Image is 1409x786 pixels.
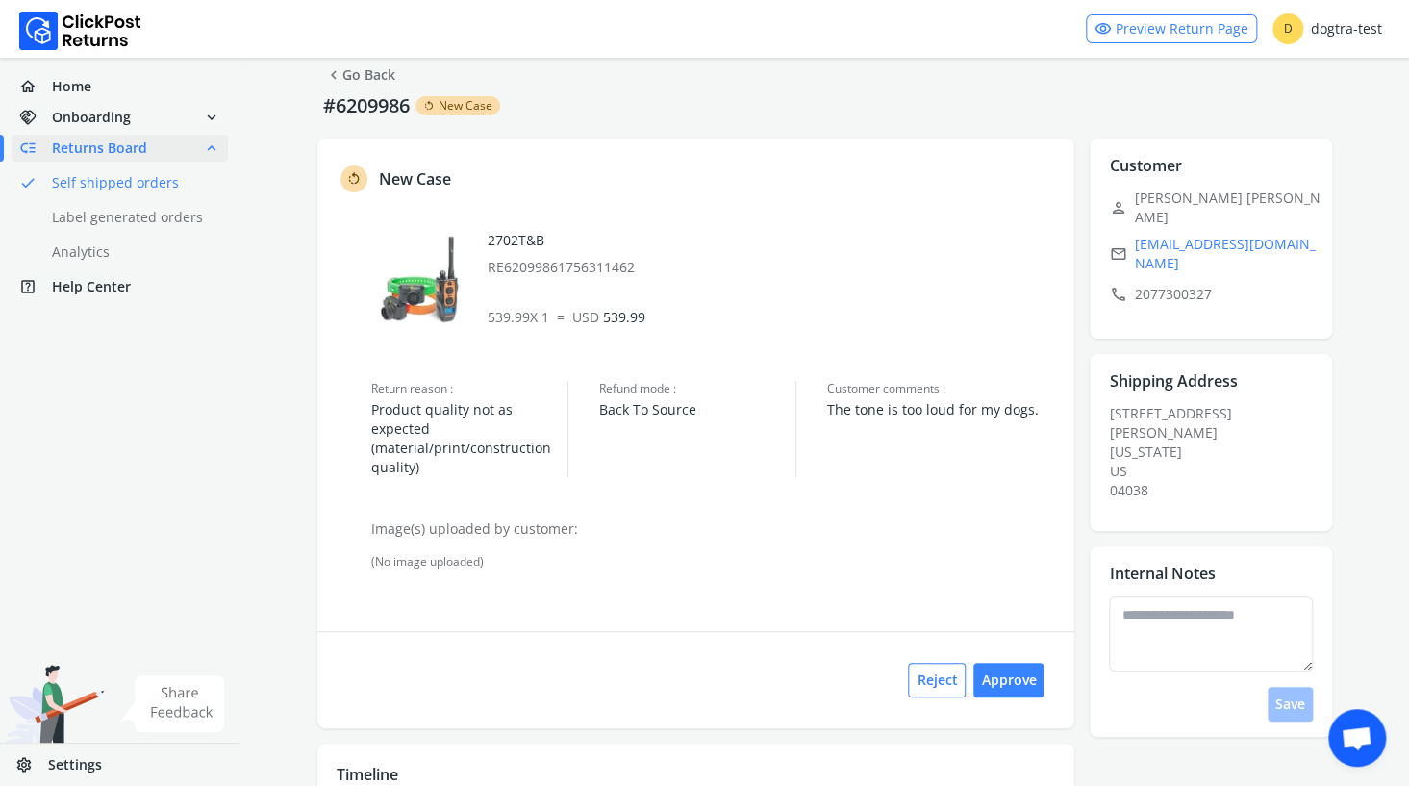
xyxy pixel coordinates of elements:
span: call [1109,281,1126,308]
a: Open chat [1328,709,1386,767]
p: New Case [379,167,451,190]
span: rotate_left [346,167,362,190]
span: Settings [48,755,102,774]
a: doneSelf shipped orders [12,169,251,196]
span: person [1109,194,1126,221]
button: chevron_leftGo Back [317,58,403,92]
span: D [1272,13,1303,44]
span: 539.99 [572,308,645,326]
p: 2077300327 [1109,281,1324,308]
span: Customer comments : [827,381,1055,396]
button: Save [1268,687,1313,722]
a: help_centerHelp Center [12,273,228,300]
span: visibility [1094,15,1112,42]
div: [STREET_ADDRESS] [1109,404,1324,500]
span: USD [572,308,599,326]
span: New Case [439,98,492,114]
p: Timeline [337,763,1055,786]
span: settings [15,751,48,778]
span: help_center [19,273,52,300]
button: Reject [908,663,966,697]
span: Returns Board [52,139,147,158]
span: home [19,73,52,100]
img: row_image [371,231,467,327]
span: Back To Source [599,400,795,419]
p: #6209986 [317,92,415,119]
div: US [1109,462,1324,481]
span: low_priority [19,135,52,162]
div: 04038 [1109,481,1324,500]
a: email[EMAIL_ADDRESS][DOMAIN_NAME] [1109,235,1324,273]
a: homeHome [12,73,228,100]
a: Go Back [325,62,395,89]
span: Refund mode : [599,381,795,396]
p: Shipping Address [1109,369,1237,393]
img: Logo [19,12,141,50]
span: rotate_left [423,98,435,114]
a: Label generated orders [12,204,251,231]
span: Home [52,77,91,96]
p: Internal Notes [1109,562,1215,585]
div: [PERSON_NAME] [1109,423,1324,443]
div: (No image uploaded) [371,554,1055,570]
div: [US_STATE] [1109,443,1324,462]
img: share feedback [120,675,225,732]
span: expand_less [203,135,220,162]
a: Analytics [12,239,251,266]
button: Approve [973,663,1044,697]
span: expand_more [203,104,220,131]
a: visibilityPreview Return Page [1086,14,1257,43]
p: Image(s) uploaded by customer: [371,520,1055,539]
span: Product quality not as expected (material/print/construction quality) [371,400,567,477]
span: handshake [19,104,52,131]
span: done [19,169,37,196]
p: [PERSON_NAME] [PERSON_NAME] [1109,189,1324,227]
span: Return reason : [371,381,567,396]
div: dogtra-test [1272,13,1382,44]
span: Help Center [52,277,131,296]
p: 539.99 X 1 [488,308,1056,327]
div: 2702T&B [488,231,1056,277]
span: Onboarding [52,108,131,127]
span: The tone is too loud for my dogs. [827,400,1055,419]
p: RE62099861756311462 [488,258,1056,277]
span: = [557,308,565,326]
span: chevron_left [325,62,342,89]
span: email [1109,241,1126,267]
p: Customer [1109,154,1181,177]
